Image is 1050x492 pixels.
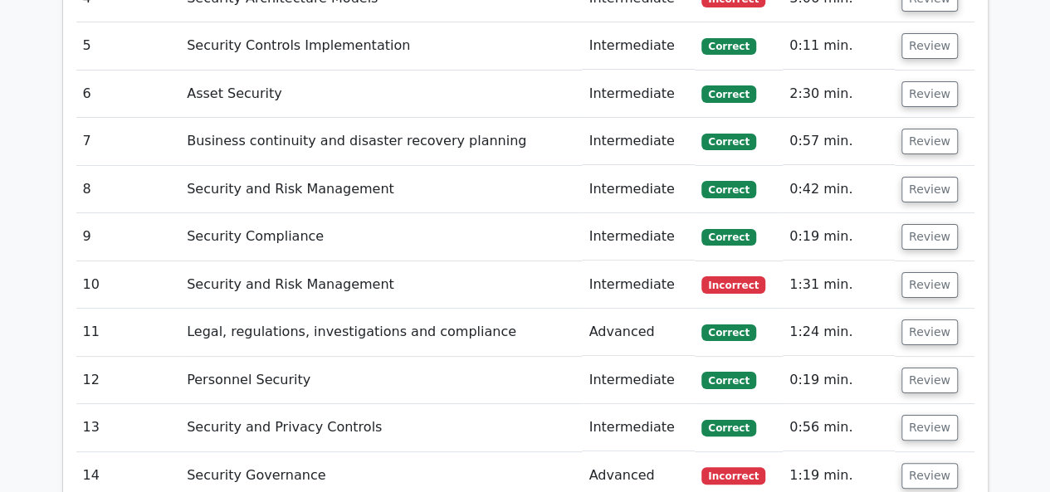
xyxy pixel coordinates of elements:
[901,319,958,345] button: Review
[76,71,181,118] td: 6
[582,71,695,118] td: Intermediate
[582,309,695,356] td: Advanced
[582,404,695,451] td: Intermediate
[76,404,181,451] td: 13
[76,357,181,404] td: 12
[701,324,755,341] span: Correct
[582,22,695,70] td: Intermediate
[701,372,755,388] span: Correct
[701,181,755,197] span: Correct
[582,166,695,213] td: Intermediate
[76,213,181,261] td: 9
[783,22,895,70] td: 0:11 min.
[582,357,695,404] td: Intermediate
[180,404,582,451] td: Security and Privacy Controls
[701,85,755,102] span: Correct
[783,71,895,118] td: 2:30 min.
[701,276,765,293] span: Incorrect
[901,272,958,298] button: Review
[901,224,958,250] button: Review
[76,118,181,165] td: 7
[783,357,895,404] td: 0:19 min.
[783,166,895,213] td: 0:42 min.
[901,177,958,202] button: Review
[783,404,895,451] td: 0:56 min.
[180,213,582,261] td: Security Compliance
[783,118,895,165] td: 0:57 min.
[901,129,958,154] button: Review
[701,467,765,484] span: Incorrect
[582,261,695,309] td: Intermediate
[783,261,895,309] td: 1:31 min.
[180,71,582,118] td: Asset Security
[901,368,958,393] button: Review
[701,229,755,246] span: Correct
[180,357,582,404] td: Personnel Security
[582,118,695,165] td: Intermediate
[901,463,958,489] button: Review
[180,22,582,70] td: Security Controls Implementation
[582,213,695,261] td: Intermediate
[701,38,755,55] span: Correct
[180,309,582,356] td: Legal, regulations, investigations and compliance
[783,213,895,261] td: 0:19 min.
[76,261,181,309] td: 10
[701,420,755,436] span: Correct
[901,415,958,441] button: Review
[783,309,895,356] td: 1:24 min.
[901,33,958,59] button: Review
[76,166,181,213] td: 8
[76,22,181,70] td: 5
[180,261,582,309] td: Security and Risk Management
[901,81,958,107] button: Review
[76,309,181,356] td: 11
[180,166,582,213] td: Security and Risk Management
[180,118,582,165] td: Business continuity and disaster recovery planning
[701,134,755,150] span: Correct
